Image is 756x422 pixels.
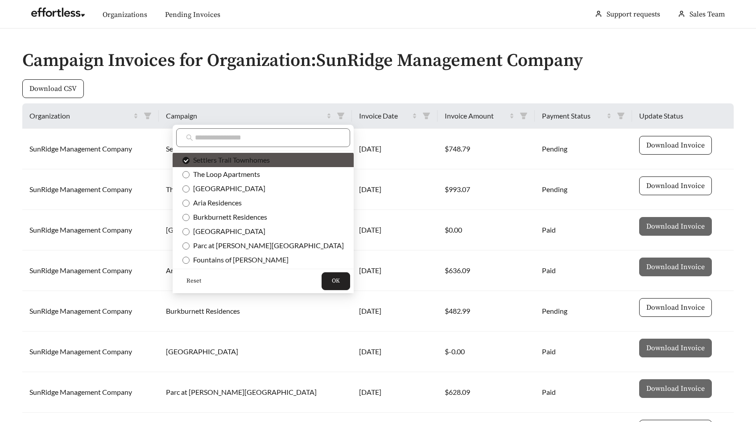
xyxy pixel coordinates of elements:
[22,372,159,413] td: SunRidge Management Company
[639,339,712,357] button: Download Invoice
[352,332,438,372] td: [DATE]
[159,372,352,413] td: Parc at [PERSON_NAME][GEOGRAPHIC_DATA]
[159,332,352,372] td: [GEOGRAPHIC_DATA]
[438,169,535,210] td: $993.07
[438,210,535,250] td: $0.00
[22,169,159,210] td: SunRidge Management Company
[639,136,712,155] button: Download Invoice
[22,51,734,70] h2: Campaign Invoices for Organization: SunRidge Management Company
[190,241,344,250] span: Parc at [PERSON_NAME][GEOGRAPHIC_DATA]
[165,10,220,19] a: Pending Invoices
[646,302,705,313] span: Download Invoice
[159,210,352,250] td: [GEOGRAPHIC_DATA]
[359,111,410,121] span: Invoice Date
[535,210,632,250] td: Paid
[352,291,438,332] td: [DATE]
[438,372,535,413] td: $628.09
[22,332,159,372] td: SunRidge Management Company
[159,129,352,169] td: Settlers Trail Townhomes
[445,111,508,121] span: Invoice Amount
[352,210,438,250] td: [DATE]
[438,129,535,169] td: $748.79
[190,255,289,264] span: Fountains of [PERSON_NAME]
[535,250,632,291] td: Paid
[29,83,77,94] span: Download CSV
[332,277,340,286] span: OK
[632,103,734,129] th: Update Status
[144,112,152,120] span: filter
[535,291,632,332] td: Pending
[352,129,438,169] td: [DATE]
[22,129,159,169] td: SunRidge Management Company
[542,111,605,121] span: Payment Status
[29,111,132,121] span: Organization
[613,109,628,123] span: filter
[352,169,438,210] td: [DATE]
[22,210,159,250] td: SunRidge Management Company
[190,184,265,193] span: [GEOGRAPHIC_DATA]
[322,272,350,290] button: OK
[352,372,438,413] td: [DATE]
[639,298,712,317] button: Download Invoice
[516,109,531,123] span: filter
[190,156,270,164] span: Settlers Trail Townhomes
[639,176,712,195] button: Download Invoice
[422,112,430,120] span: filter
[190,227,265,235] span: [GEOGRAPHIC_DATA]
[22,291,159,332] td: SunRidge Management Company
[419,109,434,123] span: filter
[535,372,632,413] td: Paid
[159,250,352,291] td: Aria Residences
[140,109,155,123] span: filter
[646,180,705,191] span: Download Invoice
[190,213,267,221] span: Burkburnett Residences
[190,170,260,178] span: The Loop Apartments
[352,250,438,291] td: [DATE]
[607,10,660,19] a: Support requests
[639,379,712,398] button: Download Invoice
[639,258,712,276] button: Download Invoice
[337,112,345,120] span: filter
[646,140,705,151] span: Download Invoice
[190,198,242,207] span: Aria Residences
[22,79,84,98] button: Download CSV
[159,169,352,210] td: The Loop Apartments
[535,129,632,169] td: Pending
[186,277,201,286] span: Reset
[159,291,352,332] td: Burkburnett Residences
[438,250,535,291] td: $636.09
[520,112,528,120] span: filter
[333,109,348,123] span: filter
[186,134,193,141] span: search
[438,332,535,372] td: $-0.00
[617,112,625,120] span: filter
[535,169,632,210] td: Pending
[639,217,712,236] button: Download Invoice
[176,272,211,290] button: Reset
[690,10,725,19] span: Sales Team
[22,250,159,291] td: SunRidge Management Company
[103,10,147,19] a: Organizations
[438,291,535,332] td: $482.99
[166,111,325,121] span: Campaign
[535,332,632,372] td: Paid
